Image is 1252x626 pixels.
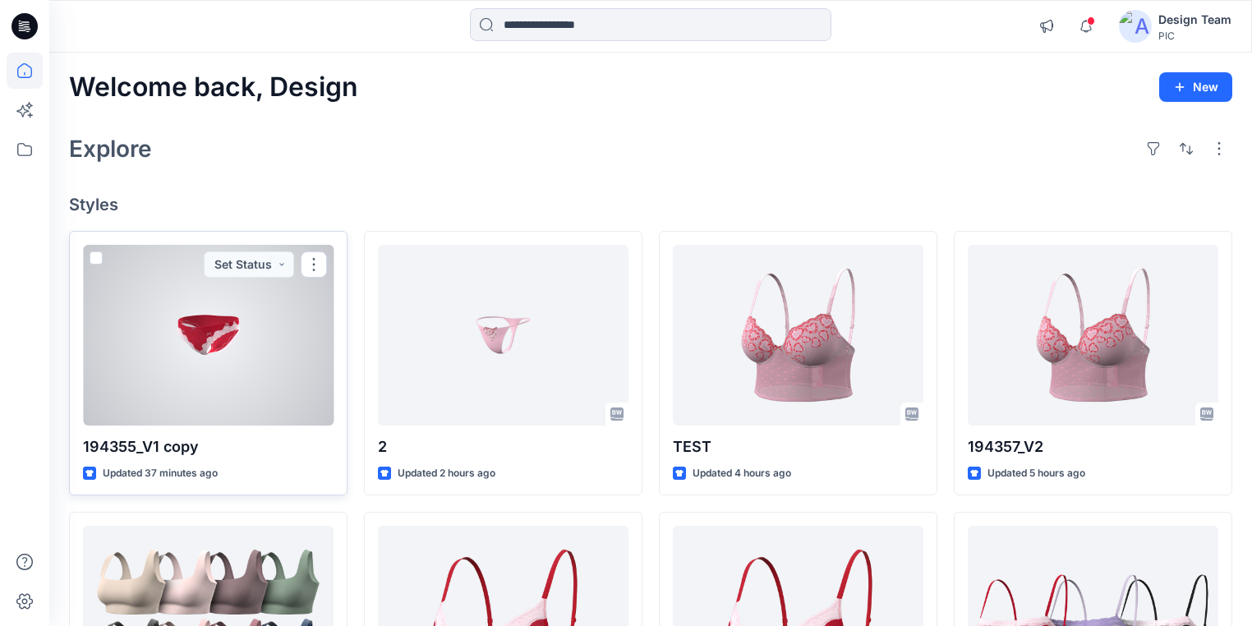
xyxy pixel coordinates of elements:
p: 2 [378,435,628,458]
p: TEST [673,435,923,458]
a: 2 [378,245,628,426]
a: TEST [673,245,923,426]
a: 194357_V2 [968,245,1218,426]
p: Updated 37 minutes ago [103,465,218,482]
a: 194355_V1 copy [83,245,334,426]
p: 194355_V1 copy [83,435,334,458]
p: Updated 5 hours ago [987,465,1085,482]
p: Updated 4 hours ago [693,465,791,482]
p: 194357_V2 [968,435,1218,458]
h4: Styles [69,195,1232,214]
div: Design Team [1158,10,1231,30]
img: avatar [1119,10,1152,43]
h2: Welcome back, Design [69,72,358,103]
p: Updated 2 hours ago [398,465,495,482]
div: PIC [1158,30,1231,42]
button: New [1159,72,1232,102]
h2: Explore [69,136,152,162]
